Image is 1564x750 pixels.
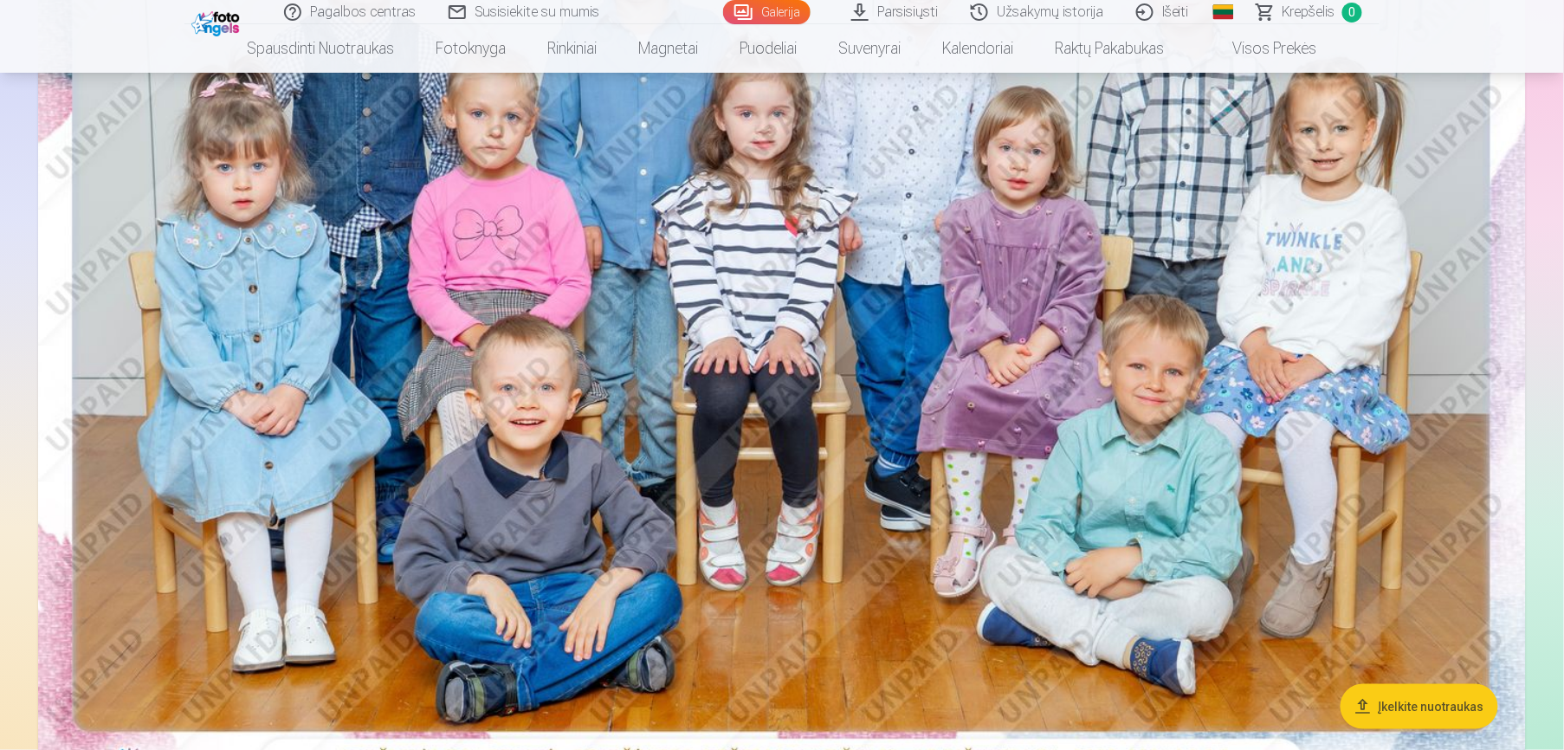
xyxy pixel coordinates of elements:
[1034,24,1185,73] a: Raktų pakabukas
[191,7,244,36] img: /fa2
[818,24,921,73] a: Suvenyrai
[719,24,818,73] a: Puodeliai
[1185,24,1338,73] a: Visos prekės
[415,24,527,73] a: Fotoknyga
[226,24,415,73] a: Spausdinti nuotraukas
[527,24,617,73] a: Rinkiniai
[921,24,1034,73] a: Kalendoriai
[1341,684,1498,729] button: Įkelkite nuotraukas
[617,24,719,73] a: Magnetai
[1342,3,1362,23] span: 0
[1283,2,1335,23] span: Krepšelis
